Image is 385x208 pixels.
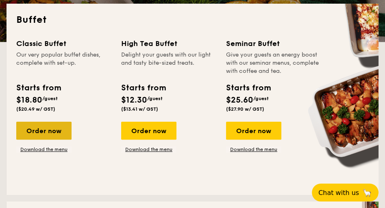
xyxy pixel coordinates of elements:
[253,96,269,101] span: /guest
[312,184,378,201] button: Chat with us🦙
[16,146,72,153] a: Download the menu
[121,122,176,140] div: Order now
[362,188,372,197] span: 🦙
[226,146,281,153] a: Download the menu
[226,51,321,75] div: Give your guests an energy boost with our seminar menus, complete with coffee and tea.
[121,106,158,112] span: ($13.41 w/ GST)
[226,38,321,49] div: Seminar Buffet
[16,38,111,49] div: Classic Buffet
[16,122,72,140] div: Order now
[16,13,369,26] h2: Buffet
[121,82,165,94] div: Starts from
[121,146,176,153] a: Download the menu
[42,96,58,101] span: /guest
[121,95,147,105] span: $12.30
[318,189,359,197] span: Chat with us
[147,96,163,101] span: /guest
[16,51,111,75] div: Our very popular buffet dishes, complete with set-up.
[121,38,216,49] div: High Tea Buffet
[16,106,55,112] span: ($20.49 w/ GST)
[121,51,216,75] div: Delight your guests with our light and tasty bite-sized treats.
[226,82,270,94] div: Starts from
[16,82,61,94] div: Starts from
[16,95,42,105] span: $18.80
[226,122,281,140] div: Order now
[226,95,253,105] span: $25.60
[226,106,264,112] span: ($27.90 w/ GST)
